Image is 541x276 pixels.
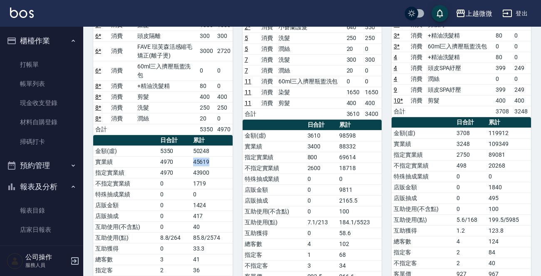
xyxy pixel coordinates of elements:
[158,243,191,254] td: 0
[93,243,158,254] td: 互助獲得
[454,117,486,128] th: 日合計
[135,113,198,124] td: 潤絲
[215,102,233,113] td: 250
[345,76,363,87] td: 0
[215,30,233,41] td: 300
[191,254,233,265] td: 41
[392,128,454,138] td: 金額(虛)
[243,141,305,152] td: 實業績
[494,63,512,73] td: 399
[494,106,512,117] td: 3708
[512,30,531,41] td: 0
[191,200,233,211] td: 1424
[215,41,233,61] td: 2720
[243,173,305,184] td: 特殊抽成業績
[158,221,191,232] td: 0
[345,22,363,33] td: 640
[426,73,494,84] td: 潤絲
[486,138,531,149] td: 109349
[394,86,397,93] a: 9
[259,43,276,54] td: 消費
[345,87,363,98] td: 1650
[191,167,233,178] td: 43900
[109,41,135,61] td: 消費
[512,63,531,73] td: 249
[454,258,486,268] td: 2
[345,108,363,119] td: 3610
[452,5,496,22] button: 上越微微
[426,52,494,63] td: +精油洗髮精
[392,149,454,160] td: 指定實業績
[243,217,305,228] td: 互助使用(點)
[494,95,512,106] td: 400
[305,141,338,152] td: 3400
[276,54,345,65] td: 洗髮
[337,206,382,217] td: 100
[243,108,260,119] td: 合計
[3,113,80,132] a: 材料自購登錄
[243,152,305,163] td: 指定實業績
[454,182,486,193] td: 0
[392,193,454,203] td: 店販抽成
[93,146,158,156] td: 金額(虛)
[454,149,486,160] td: 2750
[305,249,338,260] td: 1
[392,138,454,149] td: 實業績
[243,249,305,260] td: 指定客
[93,178,158,189] td: 不指定實業績
[494,41,512,52] td: 0
[259,65,276,76] td: 消費
[109,30,135,41] td: 消費
[426,95,494,106] td: 剪髮
[512,73,531,84] td: 0
[409,30,426,41] td: 消費
[363,65,382,76] td: 0
[135,80,198,91] td: +精油洗髮精
[109,91,135,102] td: 消費
[215,124,233,135] td: 4970
[432,5,448,22] button: save
[409,52,426,63] td: 消費
[245,45,248,52] a: 5
[198,124,215,135] td: 5350
[259,87,276,98] td: 消費
[363,43,382,54] td: 0
[486,117,531,128] th: 累計
[198,41,215,61] td: 3000
[215,80,233,91] td: 0
[363,108,382,119] td: 3400
[394,54,397,60] a: 4
[158,135,191,146] th: 日合計
[486,203,531,214] td: 100
[158,232,191,243] td: 8.8/264
[345,43,363,54] td: 20
[512,52,531,63] td: 0
[512,84,531,95] td: 249
[454,193,486,203] td: 0
[276,22,345,33] td: 小蒼蘭護髮
[305,195,338,206] td: 0
[135,41,198,61] td: FAVE 琺芙森活感縮毛矯正(離子燙)
[454,236,486,247] td: 4
[215,61,233,80] td: 0
[191,221,233,232] td: 40
[486,171,531,182] td: 0
[276,65,345,76] td: 潤絲
[245,89,251,95] a: 11
[512,106,531,117] td: 3248
[337,184,382,195] td: 9811
[409,95,426,106] td: 消費
[198,102,215,113] td: 250
[454,225,486,236] td: 1.2
[158,156,191,167] td: 4970
[454,247,486,258] td: 2
[345,65,363,76] td: 20
[109,102,135,113] td: 消費
[259,54,276,65] td: 消費
[259,76,276,87] td: 消費
[426,30,494,41] td: +精油洗髮精
[486,193,531,203] td: 495
[93,265,158,276] td: 指定客
[363,33,382,43] td: 250
[3,55,80,74] a: 打帳單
